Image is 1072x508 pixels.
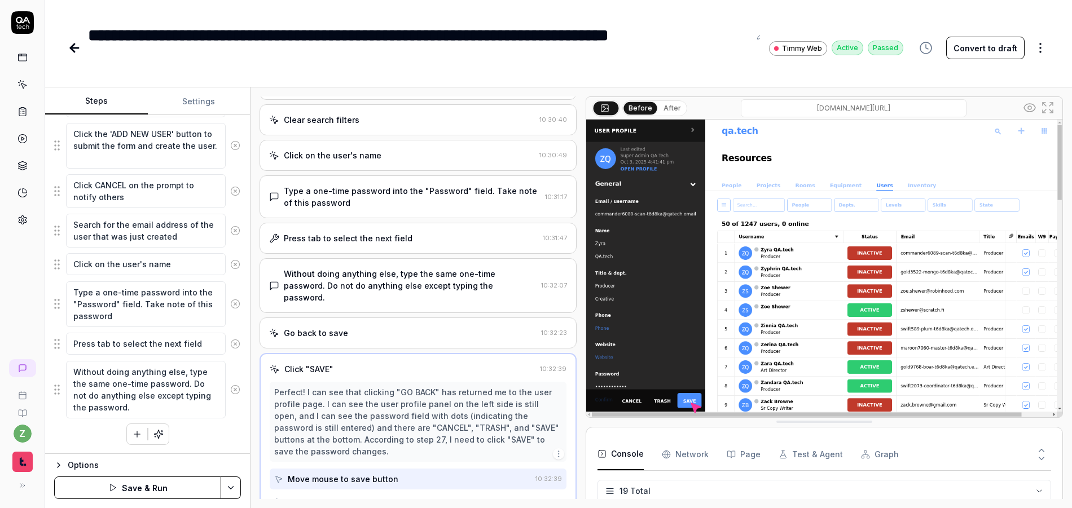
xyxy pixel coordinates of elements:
time: 10:31:17 [545,193,567,201]
time: 10:31:47 [543,234,567,242]
button: Graph [861,439,899,470]
div: Suggestions [54,281,241,328]
div: Suggestions [54,213,241,248]
button: Console [597,439,644,470]
div: Active [832,41,863,55]
button: Steps [45,88,148,115]
button: Options [54,458,241,472]
div: Suggestions [54,253,241,276]
button: Page [727,439,761,470]
div: Click "SAVE" [284,363,333,375]
div: Suggestions [54,174,241,209]
a: New conversation [9,359,36,377]
div: Suggestions [54,360,241,419]
a: Documentation [5,400,40,418]
button: Remove step [226,333,245,355]
time: 10:30:40 [539,116,567,123]
div: Suggestions [54,332,241,356]
div: Click save button [288,496,357,508]
img: Screenshot [586,120,1062,417]
div: Without doing anything else, type the same one-time password. Do not do anything else except typi... [284,268,537,303]
div: Passed [868,41,903,55]
time: 10:32:43 [535,498,562,506]
time: 10:32:39 [535,475,562,483]
button: Remove step [226,253,245,276]
div: Press tab to select the next field [284,232,412,244]
button: Remove step [226,180,245,202]
img: Timmy Logo [12,452,33,472]
div: Options [68,458,241,472]
div: Move mouse to save button [288,473,398,485]
button: Network [662,439,709,470]
button: Save & Run [54,476,221,499]
time: 10:32:23 [541,329,567,337]
div: Suggestions [54,122,241,169]
div: Go back to save [284,327,348,339]
div: Perfect! I can see that clicking "GO BACK" has returned me to the user profile page. I can see th... [274,386,562,457]
button: z [14,425,32,443]
button: Open in full screen [1039,99,1057,117]
span: Timmy Web [782,43,822,54]
button: Remove step [226,219,245,242]
button: Settings [148,88,251,115]
button: Before [623,101,657,114]
div: Clear search filters [284,114,359,126]
button: Timmy Logo [5,443,40,474]
button: Remove step [226,134,245,157]
button: Move mouse to save button10:32:39 [270,469,566,489]
a: Book a call with us [5,382,40,400]
button: After [659,102,686,114]
time: 10:32:07 [541,281,567,289]
button: Convert to draft [946,37,1025,59]
button: Test & Agent [779,439,843,470]
button: Remove step [226,378,245,401]
button: Remove step [226,293,245,315]
time: 10:30:49 [539,151,567,159]
button: Show all interative elements [1021,99,1039,117]
button: View version history [912,37,939,59]
a: Timmy Web [769,41,827,56]
div: Type a one-time password into the "Password" field. Take note of this password [284,185,541,209]
time: 10:32:39 [540,365,566,373]
div: Click on the user's name [284,149,381,161]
